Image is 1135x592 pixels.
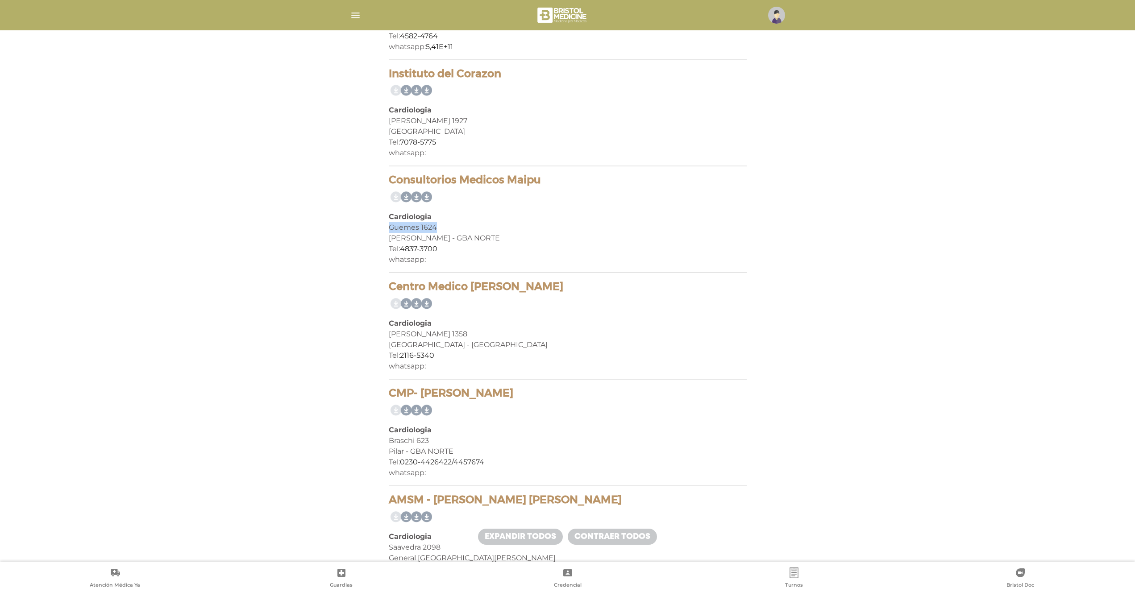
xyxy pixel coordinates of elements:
img: bristol-medicine-blanco.png [536,4,589,26]
div: Braschi 623 [389,435,747,446]
a: 0230-4426422/4457674 [400,458,484,466]
b: Cardiologia [389,106,432,114]
b: Cardiologia [389,212,432,221]
a: 4837-3700 [400,244,437,253]
div: whatsapp: [389,468,747,478]
span: Atención Médica Ya [90,582,140,590]
div: [GEOGRAPHIC_DATA] - [GEOGRAPHIC_DATA] [389,339,747,350]
span: Bristol Doc [1006,582,1034,590]
div: Tel: [389,457,747,468]
a: Atención Médica Ya [2,567,228,590]
div: [PERSON_NAME] 1927 [389,116,747,126]
b: Cardiologia [389,319,432,327]
div: [PERSON_NAME] 1358 [389,329,747,339]
a: Guardias [228,567,454,590]
span: Turnos [785,582,803,590]
h4: Instituto del Corazon [389,67,747,80]
div: Tel: [389,137,747,148]
div: General [GEOGRAPHIC_DATA][PERSON_NAME] [389,553,747,563]
h4: Centro Medico [PERSON_NAME] [389,280,747,293]
a: Credencial [454,567,681,590]
div: [PERSON_NAME] - GBA NORTE [389,233,747,244]
img: Cober_menu-lines-white.svg [350,10,361,21]
a: 2116-5340 [400,351,434,360]
div: whatsapp: [389,41,747,52]
h4: CMP- [PERSON_NAME] [389,387,747,400]
a: Contraer todos [568,529,657,545]
div: Tel: [389,244,747,254]
div: [GEOGRAPHIC_DATA] [389,126,747,137]
div: Tel: [389,350,747,361]
a: Expandir todos [478,529,563,545]
a: Turnos [681,567,907,590]
div: whatsapp: [389,361,747,372]
h4: AMSM - [PERSON_NAME] [PERSON_NAME] [389,493,747,506]
a: 4582-4764 [400,32,438,40]
span: Credencial [554,582,582,590]
a: 5,41E+11 [426,42,453,51]
div: Tel: [389,31,747,41]
img: profile-placeholder.svg [768,7,785,24]
div: Guemes 1624 [389,222,747,233]
h4: Consultorios Medicos Maipu [389,174,747,186]
div: whatsapp: [389,254,747,265]
div: whatsapp: [389,148,747,158]
div: Pilar - GBA NORTE [389,446,747,457]
a: Bristol Doc [907,567,1133,590]
a: 7078-5775 [400,138,436,146]
b: Cardiologia [389,426,432,434]
span: Guardias [330,582,353,590]
div: Saavedra 2098 [389,542,747,553]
